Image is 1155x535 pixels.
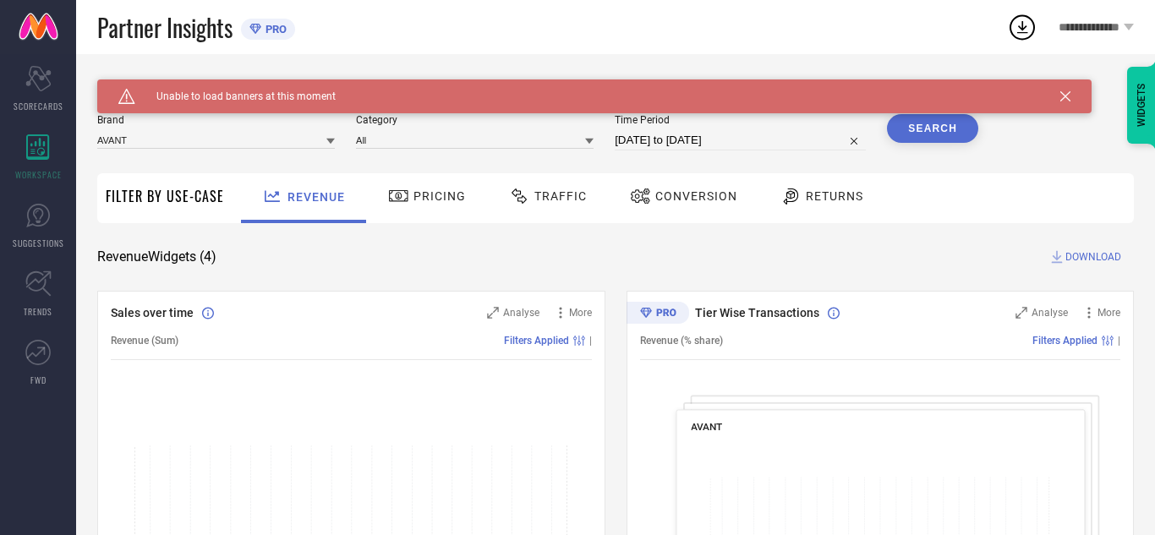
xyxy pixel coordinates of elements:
[15,168,62,181] span: WORKSPACE
[503,307,539,319] span: Analyse
[1032,307,1068,319] span: Analyse
[640,335,723,347] span: Revenue (% share)
[1032,335,1098,347] span: Filters Applied
[589,335,592,347] span: |
[615,130,866,150] input: Select time period
[356,114,594,126] span: Category
[106,186,224,206] span: Filter By Use-Case
[534,189,587,203] span: Traffic
[691,421,722,433] span: AVANT
[111,306,194,319] span: Sales over time
[97,10,233,45] span: Partner Insights
[1098,307,1120,319] span: More
[14,100,63,112] span: SCORECARDS
[24,305,52,318] span: TRENDS
[413,189,466,203] span: Pricing
[615,114,866,126] span: Time Period
[13,237,64,249] span: SUGGESTIONS
[97,114,335,126] span: Brand
[695,306,819,319] span: Tier Wise Transactions
[1118,335,1120,347] span: |
[655,189,737,203] span: Conversion
[287,190,345,204] span: Revenue
[111,335,178,347] span: Revenue (Sum)
[97,79,215,93] span: SYSTEM WORKSPACE
[135,90,336,102] span: Unable to load banners at this moment
[504,335,569,347] span: Filters Applied
[1007,12,1037,42] div: Open download list
[97,248,216,265] span: Revenue Widgets ( 4 )
[30,374,47,386] span: FWD
[569,307,592,319] span: More
[487,307,499,319] svg: Zoom
[887,114,978,143] button: Search
[261,23,287,35] span: PRO
[806,189,863,203] span: Returns
[1015,307,1027,319] svg: Zoom
[627,302,689,327] div: Premium
[1065,248,1121,265] span: DOWNLOAD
